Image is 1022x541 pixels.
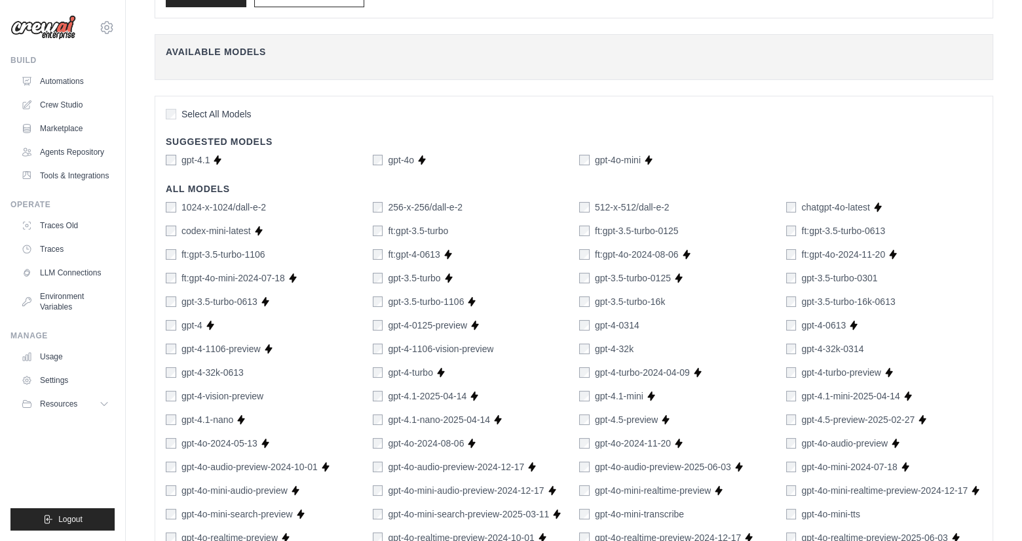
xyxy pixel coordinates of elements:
[181,271,285,285] label: ft:gpt-4o-mini-2024-07-18
[801,437,888,450] label: gpt-4o-audio-preview
[166,296,176,307] input: gpt-3.5-turbo-0613
[16,346,115,367] a: Usage
[166,273,176,283] input: ft:gpt-4o-mini-2024-07-18
[595,484,711,497] label: gpt-4o-mini-realtime-preview
[595,201,670,214] label: 512-x-512/dall-e-2
[16,215,115,236] a: Traces Old
[579,249,590,260] input: ft:gpt-4o-2024-08-06
[166,182,982,195] h4: All Models
[595,271,671,285] label: gpt-3.5-turbo-0125
[786,226,797,236] input: ft:gpt-3.5-turbo-0613
[373,438,383,449] input: gpt-4o-2024-08-06
[373,202,383,212] input: 256-x-256/dall-e-2
[786,509,797,519] input: gpt-4o-mini-tts
[579,462,590,472] input: gpt-4o-audio-preview-2025-06-03
[595,295,665,308] label: gpt-3.5-turbo-16k
[166,226,176,236] input: codex-mini-latest
[579,414,590,425] input: gpt-4.5-preview
[10,331,115,341] div: Manage
[58,514,83,525] span: Logout
[388,508,549,521] label: gpt-4o-mini-search-preview-2025-03-11
[373,367,383,378] input: gpt-4-turbo
[16,118,115,139] a: Marketplace
[786,273,797,283] input: gpt-3.5-turbo-0301
[786,344,797,354] input: gpt-4-32k-0314
[388,366,432,379] label: gpt-4-turbo
[595,437,671,450] label: gpt-4o-2024-11-20
[388,224,448,237] label: ft:gpt-3.5-turbo
[166,135,982,148] h4: Suggested Models
[166,391,176,401] input: gpt-4-vision-preview
[579,273,590,283] input: gpt-3.5-turbo-0125
[801,271,877,285] label: gpt-3.5-turbo-0301
[388,248,440,261] label: ft:gpt-4-0613
[16,393,115,414] button: Resources
[786,202,797,212] input: chatgpt-4o-latest
[181,201,266,214] label: 1024-x-1024/dall-e-2
[373,320,383,331] input: gpt-4-0125-preview
[166,509,176,519] input: gpt-4o-mini-search-preview
[786,249,797,260] input: ft:gpt-4o-2024-11-20
[388,413,490,426] label: gpt-4.1-nano-2025-04-14
[388,484,544,497] label: gpt-4o-mini-audio-preview-2024-12-17
[166,414,176,425] input: gpt-4.1-nano
[579,485,590,496] input: gpt-4o-mini-realtime-preview
[166,438,176,449] input: gpt-4o-2024-05-13
[595,413,658,426] label: gpt-4.5-preview
[373,155,383,165] input: gpt-4o
[373,414,383,425] input: gpt-4.1-nano-2025-04-14
[579,155,590,165] input: gpt-4o-mini
[801,224,885,237] label: ft:gpt-3.5-turbo-0613
[595,224,679,237] label: ft:gpt-3.5-turbo-0125
[166,155,176,165] input: gpt-4.1
[373,391,383,401] input: gpt-4.1-2025-04-14
[579,226,590,236] input: ft:gpt-3.5-turbo-0125
[388,201,463,214] label: 256-x-256/dall-e-2
[181,224,251,237] label: codex-mini-latest
[373,509,383,519] input: gpt-4o-mini-search-preview-2025-03-11
[10,15,76,40] img: Logo
[579,438,590,449] input: gpt-4o-2024-11-20
[786,485,797,496] input: gpt-4o-mini-realtime-preview-2024-12-17
[181,437,257,450] label: gpt-4o-2024-05-13
[166,485,176,496] input: gpt-4o-mini-audio-preview
[786,296,797,307] input: gpt-3.5-turbo-16k-0613
[10,55,115,66] div: Build
[181,108,252,121] span: Select All Models
[388,295,464,308] label: gpt-3.5-turbo-1106
[801,413,915,426] label: gpt-4.5-preview-2025-02-27
[786,320,797,331] input: gpt-4-0613
[801,319,846,332] label: gpt-4-0613
[181,366,244,379] label: gpt-4-32k-0613
[16,239,115,260] a: Traces
[373,462,383,472] input: gpt-4o-audio-preview-2024-12-17
[166,249,176,260] input: ft:gpt-3.5-turbo-1106
[40,399,77,409] span: Resources
[801,366,880,379] label: gpt-4-turbo-preview
[16,262,115,283] a: LLM Connections
[373,296,383,307] input: gpt-3.5-turbo-1106
[181,153,210,167] label: gpt-4.1
[801,295,895,308] label: gpt-3.5-turbo-16k-0613
[786,367,797,378] input: gpt-4-turbo-preview
[579,391,590,401] input: gpt-4.1-mini
[16,370,115,391] a: Settings
[801,484,968,497] label: gpt-4o-mini-realtime-preview-2024-12-17
[166,367,176,378] input: gpt-4-32k-0613
[801,248,885,261] label: ft:gpt-4o-2024-11-20
[579,509,590,519] input: gpt-4o-mini-transcribe
[388,460,524,473] label: gpt-4o-audio-preview-2024-12-17
[595,153,641,167] label: gpt-4o-mini
[595,248,679,261] label: ft:gpt-4o-2024-08-06
[595,319,639,332] label: gpt-4-0314
[579,344,590,354] input: gpt-4-32k
[166,109,176,119] input: Select All Models
[181,460,318,473] label: gpt-4o-audio-preview-2024-10-01
[388,342,493,355] label: gpt-4-1106-vision-preview
[388,153,414,167] label: gpt-4o
[595,366,690,379] label: gpt-4-turbo-2024-04-09
[786,462,797,472] input: gpt-4o-mini-2024-07-18
[579,202,590,212] input: 512-x-512/dall-e-2
[181,484,288,497] label: gpt-4o-mini-audio-preview
[801,201,869,214] label: chatgpt-4o-latest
